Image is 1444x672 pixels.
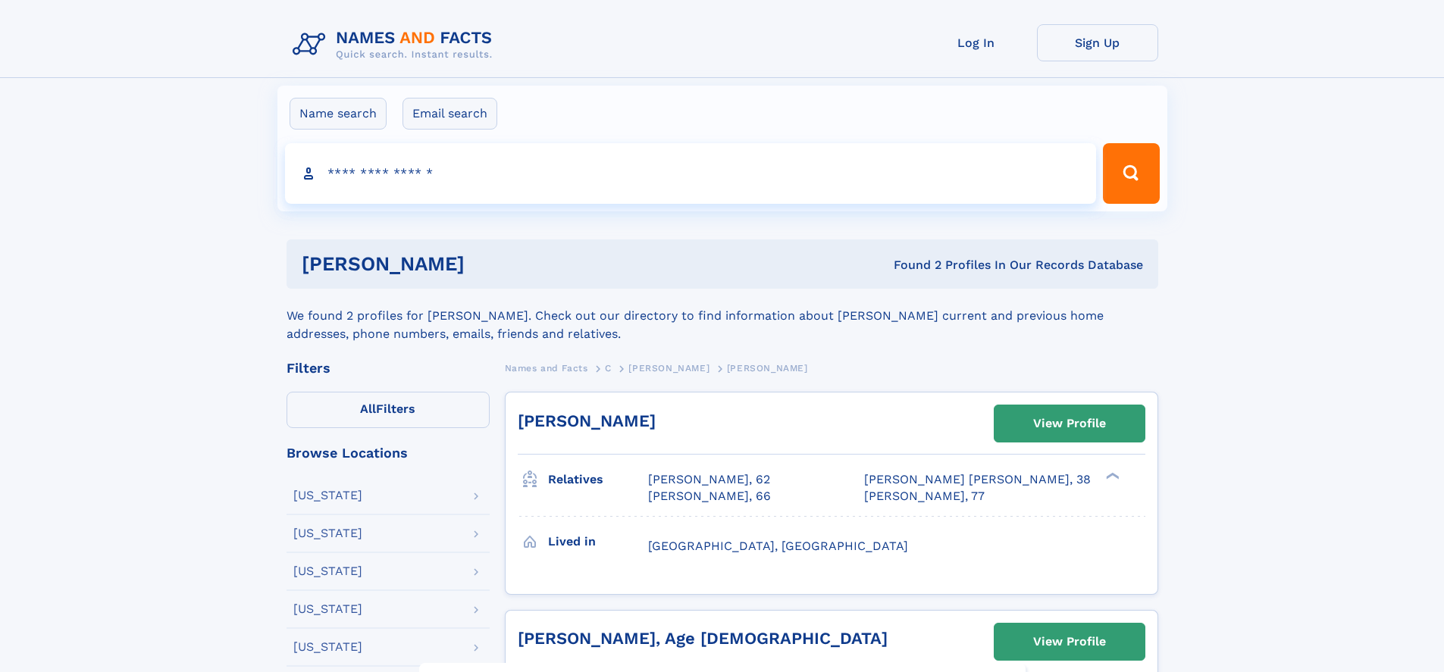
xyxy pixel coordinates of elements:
span: All [360,402,376,416]
a: Sign Up [1037,24,1158,61]
a: C [605,358,612,377]
label: Filters [287,392,490,428]
label: Email search [403,98,497,130]
div: ❯ [1102,471,1120,481]
a: [PERSON_NAME], 66 [648,488,771,505]
a: View Profile [995,405,1145,442]
a: Log In [916,24,1037,61]
a: View Profile [995,624,1145,660]
a: [PERSON_NAME] [628,358,709,377]
a: [PERSON_NAME] [518,411,656,430]
div: We found 2 profiles for [PERSON_NAME]. Check out our directory to find information about [PERSON_... [287,289,1158,343]
span: C [605,363,612,374]
div: View Profile [1033,406,1106,441]
h3: Lived in [548,529,648,555]
div: [US_STATE] [293,489,362,502]
h3: Relatives [548,467,648,492]
span: [GEOGRAPHIC_DATA], [GEOGRAPHIC_DATA] [648,539,908,553]
a: [PERSON_NAME], Age [DEMOGRAPHIC_DATA] [518,629,888,648]
a: [PERSON_NAME] [PERSON_NAME], 38 [864,471,1091,488]
div: [US_STATE] [293,641,362,653]
a: Names and Facts [505,358,588,377]
div: [US_STATE] [293,527,362,539]
img: Logo Names and Facts [287,24,505,65]
div: [US_STATE] [293,565,362,577]
div: Filters [287,361,490,375]
h1: [PERSON_NAME] [302,255,679,273]
span: [PERSON_NAME] [628,363,709,374]
div: Browse Locations [287,446,490,460]
span: [PERSON_NAME] [727,363,808,374]
label: Name search [290,98,387,130]
a: [PERSON_NAME], 62 [648,471,770,488]
div: [US_STATE] [293,603,362,615]
div: Found 2 Profiles In Our Records Database [679,257,1143,273]
input: search input [285,143,1097,204]
button: Search Button [1103,143,1159,204]
div: View Profile [1033,624,1106,659]
a: [PERSON_NAME], 77 [864,488,985,505]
